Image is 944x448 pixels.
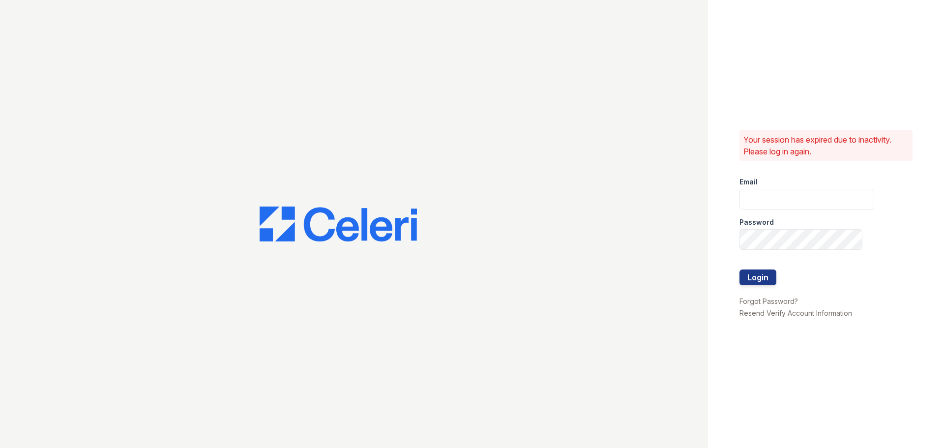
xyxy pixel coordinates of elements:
[739,309,852,317] a: Resend Verify Account Information
[739,269,776,285] button: Login
[739,297,798,305] a: Forgot Password?
[739,177,758,187] label: Email
[743,134,909,157] p: Your session has expired due to inactivity. Please log in again.
[260,207,417,242] img: CE_Logo_Blue-a8612792a0a2168367f1c8372b55b34899dd931a85d93a1a3d3e32e68fde9ad4.png
[739,217,774,227] label: Password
